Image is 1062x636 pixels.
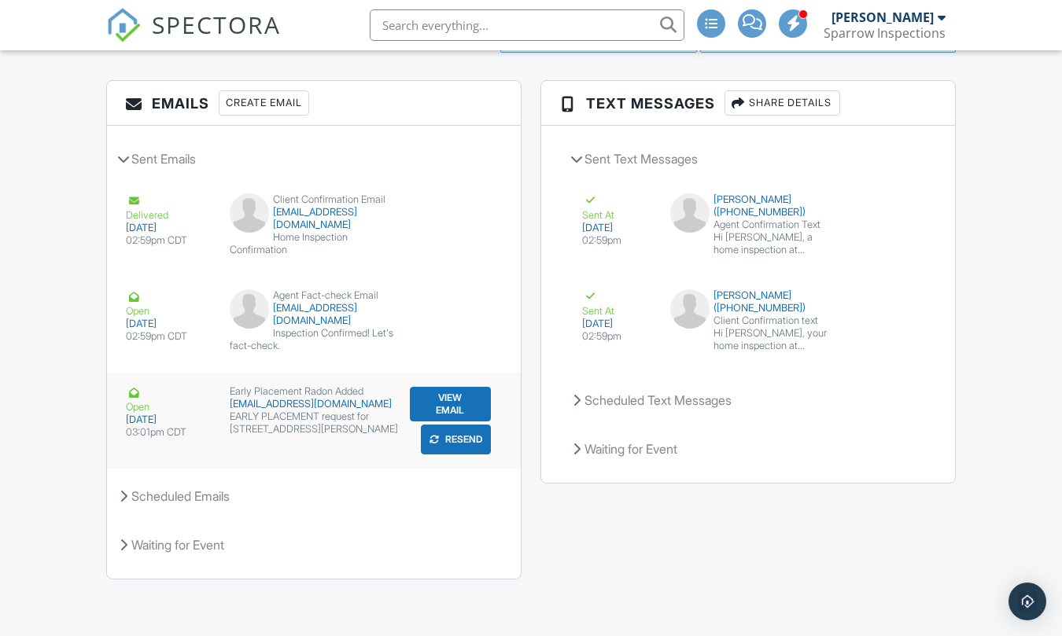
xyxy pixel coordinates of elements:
div: Inspection Confirmed! Let's fact-check. [230,327,399,352]
div: Agent Fact-check Email [230,289,399,302]
div: [DATE] [582,318,651,330]
div: Agent Confirmation Text [670,219,827,231]
div: Sent At [582,193,651,222]
div: 02:59pm [582,234,651,247]
div: [EMAIL_ADDRESS][DOMAIN_NAME] [230,398,399,410]
div: [DATE] [126,414,211,426]
div: [EMAIL_ADDRESS][DOMAIN_NAME] [230,206,399,231]
button: Resend [421,425,491,454]
a: SPECTORA [106,21,281,54]
div: Scheduled Emails [107,475,521,517]
div: Sparrow Inspections [824,25,946,41]
div: 02:59pm [582,330,651,343]
div: [PERSON_NAME] [832,9,934,25]
div: Share Details [725,90,840,116]
div: EARLY PLACEMENT request for [STREET_ADDRESS][PERSON_NAME] [230,410,399,436]
button: View Email [410,387,492,421]
div: Sent Emails [107,138,521,180]
div: Early Placement Radon Added [230,385,399,398]
div: [DATE] [126,222,211,234]
div: 02:59pm CDT [126,234,211,247]
div: Delivered [126,193,211,222]
span: SPECTORA [152,8,281,41]
div: Hi [PERSON_NAME], a home inspection at [STREET_ADDRESS][PERSON_NAME] is scheduled for your client... [714,231,827,256]
div: Client Confirmation Email [230,193,399,206]
img: default-user-f0147aede5fd5fa78ca7ade42f37bd4542148d508eef1c3d3ea960f66861d68b.jpg [670,289,710,329]
div: [DATE] [582,222,651,234]
h3: Text Messages [541,81,955,126]
div: [EMAIL_ADDRESS][DOMAIN_NAME] [230,302,399,327]
h3: Emails [107,81,521,126]
img: default-user-f0147aede5fd5fa78ca7ade42f37bd4542148d508eef1c3d3ea960f66861d68b.jpg [230,193,269,233]
div: Client Confirmation text [670,314,827,327]
div: Open Intercom Messenger [1009,583,1046,620]
img: default-user-f0147aede5fd5fa78ca7ade42f37bd4542148d508eef1c3d3ea960f66861d68b.jpg [670,193,710,233]
img: default-user-f0147aede5fd5fa78ca7ade42f37bd4542148d508eef1c3d3ea960f66861d68b.jpg [230,289,269,329]
div: 03:01pm CDT [126,426,211,439]
div: Waiting for Event [560,428,936,470]
div: 02:59pm CDT [126,330,211,343]
div: Sent At [582,289,651,318]
input: Search everything... [370,9,684,41]
div: Hi [PERSON_NAME], your home inspection at [STREET_ADDRESS][PERSON_NAME] is scheduled for [DATE] 9... [714,327,827,352]
div: [PERSON_NAME] ([PHONE_NUMBER]) [670,193,827,219]
div: [PERSON_NAME] ([PHONE_NUMBER]) [670,289,827,314]
a: View Email [408,385,493,423]
div: Create Email [219,90,309,116]
div: Home Inspection Confirmation [230,231,399,256]
div: Open [126,289,211,318]
div: Waiting for Event [107,524,521,566]
img: The Best Home Inspection Software - Spectora [106,8,141,42]
div: Scheduled Text Messages [560,379,936,421]
div: [DATE] [126,318,211,330]
div: Sent Text Messages [560,138,936,180]
div: Open [126,385,211,414]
